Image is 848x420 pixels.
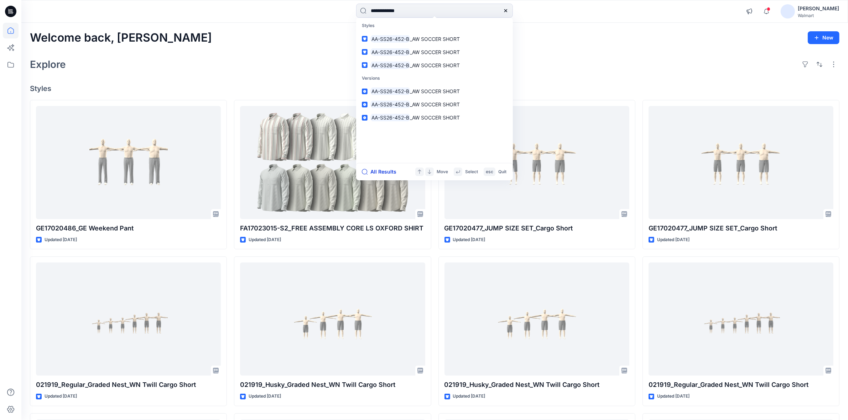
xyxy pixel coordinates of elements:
[36,380,221,390] p: 021919_Regular_Graded Nest_WN Twill Cargo Short
[649,380,833,390] p: 021919_Regular_Graded Nest_WN Twill Cargo Short
[410,101,460,107] span: _AW SOCCER SHORT
[657,236,690,244] p: Updated [DATE]
[444,223,629,233] p: GE17020477_JUMP SIZE SET_Cargo Short
[30,31,212,44] h2: Welcome back, [PERSON_NAME]
[358,32,511,46] a: AA-SS26-452-B_AW SOCCER SHORT
[370,87,410,95] mark: AA-SS26-452-B
[370,35,410,43] mark: AA-SS26-452-B
[486,168,493,176] p: esc
[410,62,460,68] span: _AW SOCCER SHORT
[649,106,833,219] a: GE17020477_JUMP SIZE SET_Cargo Short
[36,106,221,219] a: GE17020486_GE Weekend Pant
[370,61,410,69] mark: AA-SS26-452-B
[362,168,401,176] button: All Results
[358,59,511,72] a: AA-SS26-452-B_AW SOCCER SHORT
[249,393,281,400] p: Updated [DATE]
[358,46,511,59] a: AA-SS26-452-B_AW SOCCER SHORT
[249,236,281,244] p: Updated [DATE]
[444,262,629,376] a: 021919_Husky_Graded Nest_WN Twill Cargo Short
[370,113,410,122] mark: AA-SS26-452-B
[358,85,511,98] a: AA-SS26-452-B_AW SOCCER SHORT
[410,49,460,55] span: _AW SOCCER SHORT
[358,19,511,32] p: Styles
[30,84,839,93] h4: Styles
[36,223,221,233] p: GE17020486_GE Weekend Pant
[45,393,77,400] p: Updated [DATE]
[45,236,77,244] p: Updated [DATE]
[370,48,410,56] mark: AA-SS26-452-B
[649,262,833,376] a: 021919_Regular_Graded Nest_WN Twill Cargo Short
[798,13,839,18] div: Walmart
[358,98,511,111] a: AA-SS26-452-B_AW SOCCER SHORT
[240,380,425,390] p: 021919_Husky_Graded Nest_WN Twill Cargo Short
[444,106,629,219] a: GE17020477_JUMP SIZE SET_Cargo Short
[410,115,460,121] span: _AW SOCCER SHORT
[410,36,460,42] span: _AW SOCCER SHORT
[453,393,485,400] p: Updated [DATE]
[808,31,839,44] button: New
[453,236,485,244] p: Updated [DATE]
[781,4,795,18] img: avatar
[370,100,410,108] mark: AA-SS26-452-B
[410,88,460,94] span: _AW SOCCER SHORT
[30,59,66,70] h2: Explore
[240,223,425,233] p: FA17023015-S2_FREE ASSEMBLY CORE LS OXFORD SHIRT
[444,380,629,390] p: 021919_Husky_Graded Nest_WN Twill Cargo Short
[498,168,506,176] p: Quit
[240,262,425,376] a: 021919_Husky_Graded Nest_WN Twill Cargo Short
[649,223,833,233] p: GE17020477_JUMP SIZE SET_Cargo Short
[798,4,839,13] div: [PERSON_NAME]
[657,393,690,400] p: Updated [DATE]
[465,168,478,176] p: Select
[358,72,511,85] p: Versions
[358,111,511,124] a: AA-SS26-452-B_AW SOCCER SHORT
[240,106,425,219] a: FA17023015-S2_FREE ASSEMBLY CORE LS OXFORD SHIRT
[36,262,221,376] a: 021919_Regular_Graded Nest_WN Twill Cargo Short
[437,168,448,176] p: Move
